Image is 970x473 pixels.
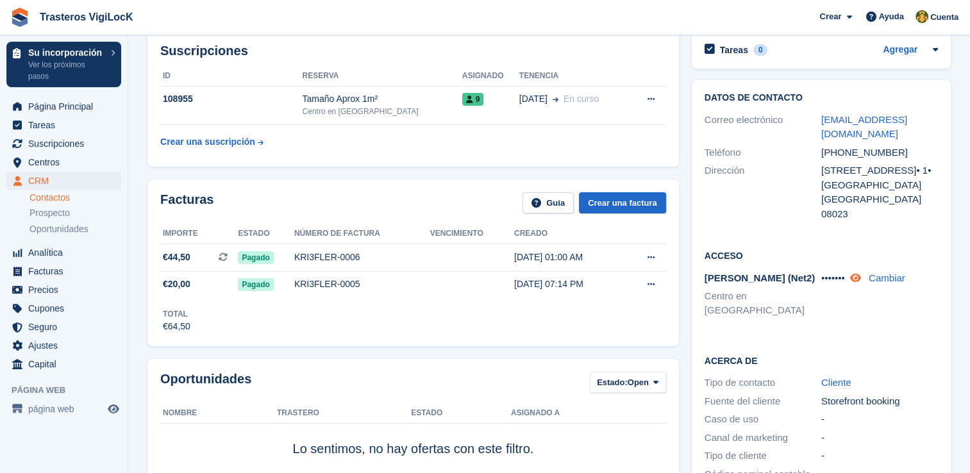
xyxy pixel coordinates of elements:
span: Suscripciones [28,135,105,153]
div: Total [163,308,190,320]
span: Página web [12,384,128,397]
a: Trasteros VigiLocK [35,6,138,28]
a: menu [6,116,121,134]
a: Oportunidades [29,222,121,236]
div: Tipo de cliente [705,449,821,463]
span: Lo sentimos, no hay ofertas con este filtro. [292,442,533,456]
span: Oportunidades [29,223,88,235]
th: Asignado [462,66,519,87]
p: Ver los próximos pasos [28,59,105,82]
a: Vista previa de la tienda [106,401,121,417]
th: Importe [160,224,238,244]
span: Analítica [28,244,105,261]
img: Arantxa Villegas [916,10,928,23]
a: menu [6,172,121,190]
a: menu [6,153,121,171]
div: €64,50 [163,320,190,333]
h2: Oportunidades [160,372,251,395]
div: [DATE] 01:00 AM [514,251,624,264]
a: menu [6,336,121,354]
a: menu [6,318,121,336]
a: Agregar [883,43,917,58]
span: Crear [819,10,841,23]
th: Reserva [302,66,462,87]
a: Crear una suscripción [160,130,263,154]
span: Página Principal [28,97,105,115]
div: Dirección [705,163,821,221]
a: Cambiar [869,272,905,283]
h2: Facturas [160,192,213,213]
a: menu [6,281,121,299]
div: Caso de uso [705,412,821,427]
a: [EMAIL_ADDRESS][DOMAIN_NAME] [821,114,907,140]
div: 0 [753,44,768,56]
th: Estado [238,224,294,244]
a: menu [6,299,121,317]
div: Tipo de contacto [705,376,821,390]
div: - [821,412,938,427]
div: KRI3FLER-0006 [294,251,430,264]
h2: Datos de contacto [705,93,938,103]
th: Creado [514,224,624,244]
div: - [821,431,938,445]
div: [STREET_ADDRESS]• 1• [821,163,938,178]
a: Contactos [29,192,121,204]
span: Precios [28,281,105,299]
span: 9 [462,93,484,106]
div: Canal de marketing [705,431,821,445]
a: Prospecto [29,206,121,220]
span: [PERSON_NAME] (Net2) [705,272,815,283]
a: menu [6,97,121,115]
div: Storefront booking [821,394,938,409]
h2: Suscripciones [160,44,666,58]
div: - [821,449,938,463]
th: Trastero [277,403,411,424]
div: [GEOGRAPHIC_DATA] [821,192,938,207]
span: Prospecto [29,207,70,219]
h2: Acerca de [705,354,938,367]
span: Ajustes [28,336,105,354]
span: Tareas [28,116,105,134]
a: menu [6,355,121,373]
a: menu [6,244,121,261]
a: menú [6,400,121,418]
span: página web [28,400,105,418]
span: ••••••• [821,272,845,283]
th: Asignado a [511,403,666,424]
a: Cliente [821,377,851,388]
span: Facturas [28,262,105,280]
li: Centro en [GEOGRAPHIC_DATA] [705,289,821,318]
button: Estado: Open [590,372,666,393]
div: Centro en [GEOGRAPHIC_DATA] [302,106,462,117]
span: Capital [28,355,105,373]
span: En curso [564,94,599,104]
th: Vencimiento [430,224,514,244]
span: €20,00 [163,278,190,291]
p: Su incorporación [28,48,105,57]
div: Correo electrónico [705,113,821,142]
div: 08023 [821,207,938,222]
div: Fuente del cliente [705,394,821,409]
span: €44,50 [163,251,190,264]
div: Crear una suscripción [160,135,255,149]
a: menu [6,262,121,280]
span: Pagado [238,278,273,291]
h2: Acceso [705,249,938,261]
span: Centros [28,153,105,171]
div: [GEOGRAPHIC_DATA] [821,178,938,193]
span: Ayuda [879,10,904,23]
span: Cuenta [930,11,958,24]
div: [PHONE_NUMBER] [821,145,938,160]
a: Guía [523,192,574,213]
span: Pagado [238,251,273,264]
th: Estado [411,403,511,424]
div: Tamaño Aprox 1m² [302,92,462,106]
a: menu [6,135,121,153]
span: Estado: [597,376,628,389]
th: Número de factura [294,224,430,244]
span: Cupones [28,299,105,317]
div: 108955 [160,92,302,106]
div: Teléfono [705,145,821,160]
span: [DATE] [519,92,548,106]
th: Nombre [160,403,277,424]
